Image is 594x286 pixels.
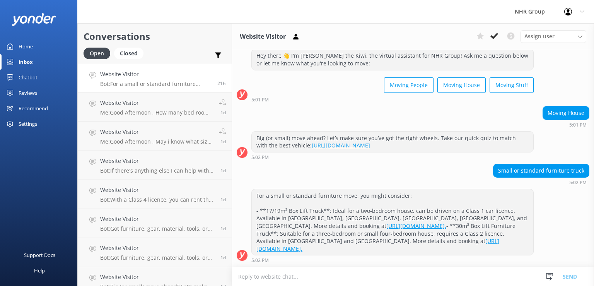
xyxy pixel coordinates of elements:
[524,32,555,41] span: Assign user
[78,64,232,93] a: Website VisitorBot:For a small or standard furniture move, you might consider: - **17/19m³ Box Li...
[100,99,213,107] h4: Website Visitor
[100,215,215,223] h4: Website Visitor
[251,258,269,263] strong: 5:02 PM
[384,77,434,93] button: Moving People
[217,80,226,87] span: Sep 20 2025 05:02pm (UTC +12:00) Pacific/Auckland
[220,138,226,145] span: Sep 20 2025 01:42pm (UTC +12:00) Pacific/Auckland
[251,97,534,102] div: Sep 20 2025 05:01pm (UTC +12:00) Pacific/Auckland
[386,222,446,229] a: [URL][DOMAIN_NAME].
[100,273,215,281] h4: Website Visitor
[100,80,212,87] p: Bot: For a small or standard furniture move, you might consider: - **17/19m³ Box Lift Truck**: Id...
[100,254,215,261] p: Bot: Got furniture, gear, material, tools, or freight to move? Take our quiz to find the best veh...
[251,155,269,160] strong: 5:02 PM
[493,164,589,177] div: Small or standard furniture truck
[569,123,587,127] strong: 5:01 PM
[12,13,56,26] img: yonder-white-logo.png
[493,180,589,185] div: Sep 20 2025 05:02pm (UTC +12:00) Pacific/Auckland
[100,225,215,232] p: Bot: Got furniture, gear, material, tools, or freight to move? Take our quiz to find the best veh...
[252,49,533,70] div: Hey there 👋 I'm [PERSON_NAME] the Kiwi, the virtual assistant for NHR Group! Ask me a question be...
[84,49,114,57] a: Open
[251,98,269,102] strong: 5:01 PM
[34,263,45,278] div: Help
[543,106,589,120] div: Moving House
[240,32,286,42] h3: Website Visitor
[100,157,215,165] h4: Website Visitor
[251,154,534,160] div: Sep 20 2025 05:02pm (UTC +12:00) Pacific/Auckland
[19,116,37,132] div: Settings
[100,138,213,145] p: Me: Good Afternoon , May i know what size truck are you looking for to hire ?
[19,101,48,116] div: Recommend
[78,151,232,180] a: Website VisitorBot:If there's anything else I can help with, let me know!1d
[100,186,215,194] h4: Website Visitor
[521,30,586,43] div: Assign User
[114,48,143,59] div: Closed
[19,70,38,85] div: Chatbot
[19,39,33,54] div: Home
[100,167,215,174] p: Bot: If there's anything else I can help with, let me know!
[19,54,33,70] div: Inbox
[312,142,370,149] a: [URL][DOMAIN_NAME]
[437,77,486,93] button: Moving House
[78,93,232,122] a: Website VisitorMe:Good Afternoon , How many bed room house stuff you are moving ?1d
[569,180,587,185] strong: 5:02 PM
[84,29,226,44] h2: Conversations
[100,244,215,252] h4: Website Visitor
[252,132,533,152] div: Big (or small) move ahead? Let’s make sure you’ve got the right wheels. Take our quick quiz to ma...
[220,167,226,174] span: Sep 20 2025 12:17pm (UTC +12:00) Pacific/Auckland
[251,257,534,263] div: Sep 20 2025 05:02pm (UTC +12:00) Pacific/Auckland
[220,109,226,116] span: Sep 20 2025 01:43pm (UTC +12:00) Pacific/Auckland
[78,180,232,209] a: Website VisitorBot:With a Class 4 licence, you can rent the largest vehicles in the fleet, includ...
[256,237,499,252] a: [URL][DOMAIN_NAME].
[78,238,232,267] a: Website VisitorBot:Got furniture, gear, material, tools, or freight to move? Take our quiz to fin...
[543,122,589,127] div: Sep 20 2025 05:01pm (UTC +12:00) Pacific/Auckland
[78,209,232,238] a: Website VisitorBot:Got furniture, gear, material, tools, or freight to move? Take our quiz to fin...
[24,247,55,263] div: Support Docs
[490,77,534,93] button: Moving Stuff
[100,128,213,136] h4: Website Visitor
[100,196,215,203] p: Bot: With a Class 4 licence, you can rent the largest vehicles in the fleet, including 10 Ton 60m...
[252,189,533,255] div: For a small or standard furniture move, you might consider: - **17/19m³ Box Lift Truck**: Ideal f...
[100,70,212,79] h4: Website Visitor
[220,254,226,261] span: Sep 20 2025 04:36am (UTC +12:00) Pacific/Auckland
[220,196,226,203] span: Sep 20 2025 10:43am (UTC +12:00) Pacific/Auckland
[220,225,226,232] span: Sep 20 2025 08:51am (UTC +12:00) Pacific/Auckland
[78,122,232,151] a: Website VisitorMe:Good Afternoon , May i know what size truck are you looking for to hire ?1d
[114,49,147,57] a: Closed
[19,85,37,101] div: Reviews
[84,48,110,59] div: Open
[100,109,213,116] p: Me: Good Afternoon , How many bed room house stuff you are moving ?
